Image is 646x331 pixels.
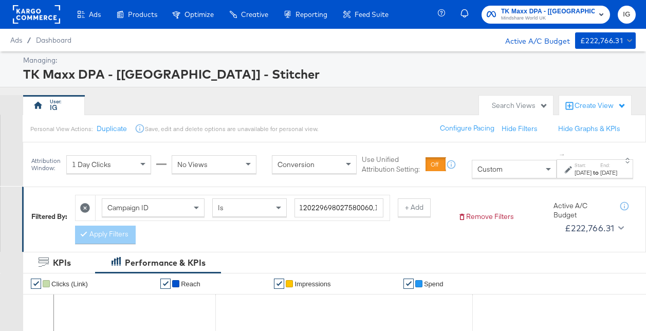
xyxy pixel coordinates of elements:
a: ✔ [274,279,284,289]
button: Hide Filters [502,124,538,134]
button: Configure Pacing [433,119,502,138]
div: Active A/C Budget [494,32,570,48]
div: Performance & KPIs [125,257,206,269]
span: Mindshare World UK [501,14,595,23]
a: Dashboard [36,36,71,44]
label: Start: [575,162,592,169]
span: Ads [89,10,101,19]
span: Optimize [184,10,214,19]
button: £222,766.31 [575,32,636,49]
span: Is [218,203,224,212]
span: No Views [177,160,208,169]
a: ✔ [31,279,41,289]
span: Products [128,10,157,19]
div: [DATE] [600,169,617,177]
span: Campaign ID [107,203,149,212]
div: Create View [575,101,626,111]
button: IG [618,6,636,24]
button: Remove Filters [458,212,514,222]
button: £222,766.31 [561,220,626,236]
span: Custom [477,165,503,174]
div: Active A/C Budget [553,201,610,220]
div: KPIs [53,257,71,269]
a: ✔ [160,279,171,289]
span: ↑ [558,153,567,157]
div: £222,766.31 [580,34,623,47]
div: £222,766.31 [565,220,614,236]
input: Enter a search term [294,198,383,217]
span: Reporting [296,10,327,19]
span: / [22,36,36,44]
div: Save, edit and delete options are unavailable for personal view. [145,125,318,133]
span: Ads [10,36,22,44]
span: Reach [181,280,200,288]
div: [DATE] [575,169,592,177]
strong: to [592,169,600,177]
div: IG [50,103,58,113]
button: + Add [398,198,431,217]
label: Use Unified Attribution Setting: [362,155,421,174]
span: TK Maxx DPA - [[GEOGRAPHIC_DATA]] - Stitcher [501,6,595,17]
span: Creative [241,10,268,19]
div: Managing: [23,56,633,65]
label: End: [600,162,617,169]
a: ✔ [403,279,414,289]
span: 1 Day Clicks [72,160,111,169]
button: TK Maxx DPA - [[GEOGRAPHIC_DATA]] - StitcherMindshare World UK [482,6,610,24]
span: Spend [424,280,444,288]
span: Conversion [278,160,315,169]
div: Personal View Actions: [30,125,93,133]
div: Search Views [492,101,548,111]
div: Attribution Window: [31,157,61,172]
span: IG [622,9,632,21]
div: Filtered By: [31,212,67,222]
button: Duplicate [97,124,127,134]
div: TK Maxx DPA - [[GEOGRAPHIC_DATA]] - Stitcher [23,65,633,83]
span: Impressions [294,280,330,288]
span: Clicks (Link) [51,280,88,288]
span: Feed Suite [355,10,389,19]
button: Hide Graphs & KPIs [558,124,620,134]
